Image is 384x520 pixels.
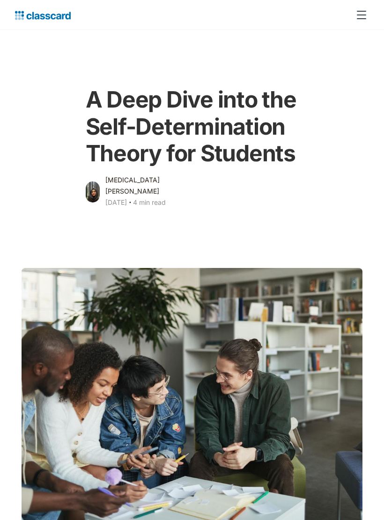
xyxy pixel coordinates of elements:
[86,86,299,167] h1: A Deep Dive into the Self-Determination Theory for Students
[15,8,71,22] a: Logo
[133,197,166,208] div: 4 min read
[127,197,133,210] div: ‧
[105,174,178,197] div: [MEDICAL_DATA][PERSON_NAME]
[105,197,127,208] div: [DATE]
